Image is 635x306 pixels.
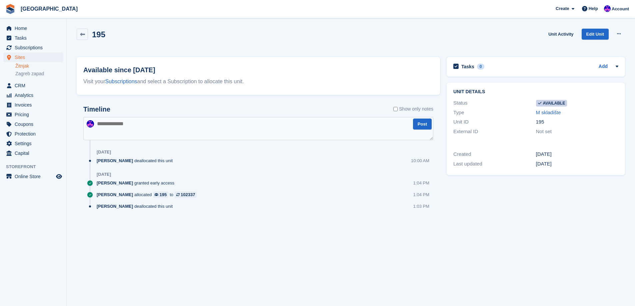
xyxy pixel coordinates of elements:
h2: Timeline [83,106,110,113]
span: Sites [15,53,55,62]
a: Add [599,63,608,71]
label: Show only notes [393,106,433,113]
a: Zagreb zapad [15,71,63,77]
div: 195 [160,191,167,198]
span: [PERSON_NAME] [97,157,133,164]
a: 195 [153,191,168,198]
input: Show only notes [393,106,398,113]
span: Capital [15,149,55,158]
a: menu [3,100,63,110]
span: Home [15,24,55,33]
button: Post [413,119,432,130]
h2: Unit details [453,89,618,95]
div: 102337 [181,191,195,198]
h2: Available since [DATE] [83,65,433,75]
div: granted early access [97,180,178,186]
span: Tasks [15,33,55,43]
a: menu [3,129,63,139]
span: Coupons [15,120,55,129]
a: Žitnjak [15,63,63,69]
div: Last updated [453,160,536,168]
span: Settings [15,139,55,148]
span: Online Store [15,172,55,181]
a: menu [3,33,63,43]
span: Account [612,6,629,12]
div: 10:00 AM [411,157,429,164]
div: Status [453,99,536,107]
div: Type [453,109,536,117]
div: 1:04 PM [413,180,429,186]
span: [PERSON_NAME] [97,203,133,209]
div: [DATE] [97,150,111,155]
div: [DATE] [536,151,618,158]
div: allocated to [97,191,200,198]
a: menu [3,149,63,158]
div: 1:03 PM [413,203,429,209]
img: Ivan Gačić [604,5,611,12]
div: [DATE] [97,172,111,177]
div: 1:04 PM [413,191,429,198]
span: Analytics [15,91,55,100]
h2: Tasks [461,64,474,70]
div: [DATE] [536,160,618,168]
div: Not set [536,128,618,136]
img: Ivan Gačić [87,120,94,128]
h2: 195 [92,30,105,39]
span: [PERSON_NAME] [97,191,133,198]
a: menu [3,24,63,33]
a: menu [3,91,63,100]
a: Edit Unit [582,29,609,40]
a: M skladište [536,110,561,115]
span: CRM [15,81,55,90]
div: Created [453,151,536,158]
a: 102337 [175,191,197,198]
img: stora-icon-8386f47178a22dfd0bd8f6a31ec36ba5ce8667c1dd55bd0f319d3a0aa187defe.svg [5,4,15,14]
span: Subscriptions [15,43,55,52]
a: menu [3,172,63,181]
a: Subscriptions [105,79,137,84]
div: 0 [477,64,485,70]
span: Help [589,5,598,12]
a: Preview store [55,172,63,180]
div: External ID [453,128,536,136]
span: Available [536,100,567,107]
span: Protection [15,129,55,139]
a: menu [3,120,63,129]
div: deallocated this unit [97,203,176,209]
div: Visit your and select a Subscription to allocate this unit. [83,78,433,86]
span: [PERSON_NAME] [97,180,133,186]
a: menu [3,81,63,90]
a: menu [3,53,63,62]
span: Create [556,5,569,12]
a: menu [3,110,63,119]
div: 195 [536,118,618,126]
div: Unit ID [453,118,536,126]
a: [GEOGRAPHIC_DATA] [18,3,80,14]
span: Pricing [15,110,55,119]
span: Invoices [15,100,55,110]
a: menu [3,139,63,148]
div: deallocated this unit [97,157,176,164]
a: menu [3,43,63,52]
span: Storefront [6,163,66,170]
a: Unit Activity [546,29,576,40]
